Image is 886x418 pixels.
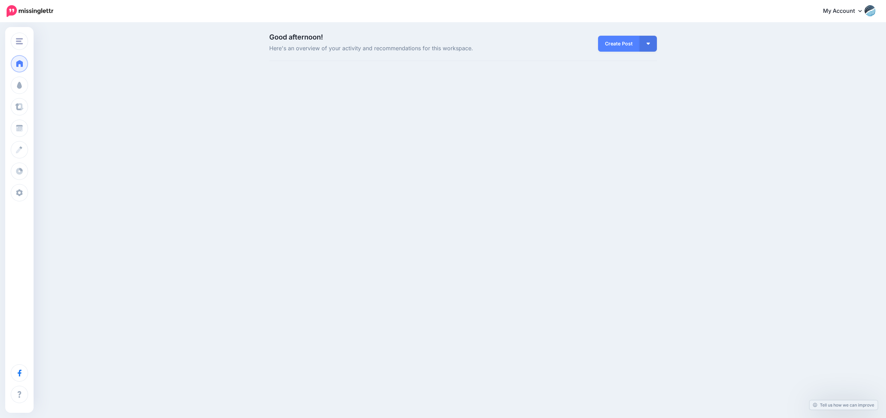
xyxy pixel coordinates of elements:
span: Here's an overview of your activity and recommendations for this workspace. [269,44,524,53]
img: menu.png [16,38,23,44]
a: Create Post [598,36,640,52]
a: Tell us how we can improve [810,400,878,410]
img: arrow-down-white.png [647,43,650,45]
a: My Account [816,3,876,20]
span: Good afternoon! [269,33,323,41]
img: Missinglettr [7,5,53,17]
